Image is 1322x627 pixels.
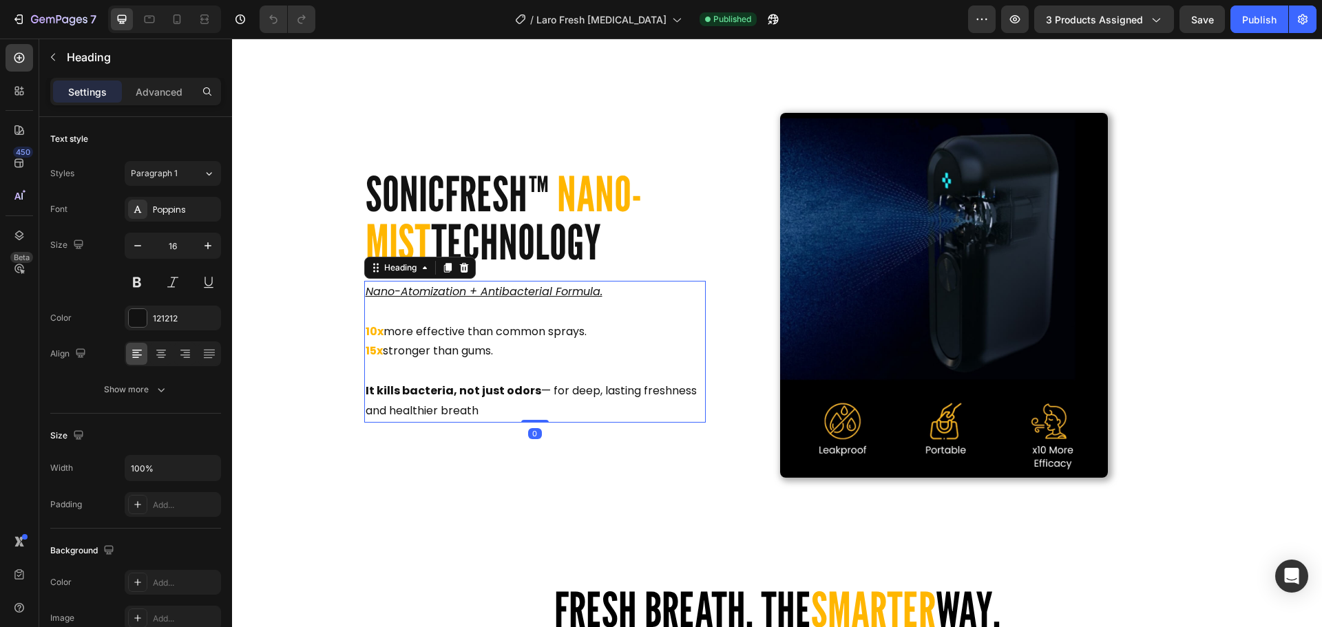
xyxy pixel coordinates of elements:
[50,167,74,180] div: Styles
[1230,6,1288,33] button: Publish
[536,12,667,27] span: Laro Fresh [MEDICAL_DATA]
[136,85,182,99] p: Advanced
[50,612,74,624] div: Image
[149,223,187,235] div: Heading
[151,285,355,301] span: more effective than common sprays.
[67,49,216,65] p: Heading
[134,285,151,301] strong: 10x
[104,383,168,396] div: Show more
[153,577,218,589] div: Add...
[50,133,88,145] div: Text style
[134,344,465,380] span: — for deep, lasting freshness and healthier breath
[90,11,96,28] p: 7
[134,126,317,184] span: SONICFRESH™
[50,427,87,445] div: Size
[134,304,151,320] strong: 15x
[134,344,309,360] strong: It kills bacteria, not just odors
[296,390,310,401] div: 0
[1034,6,1174,33] button: 3 products assigned
[260,6,315,33] div: Undo/Redo
[153,499,218,511] div: Add...
[10,252,33,263] div: Beta
[50,236,87,255] div: Size
[713,13,751,25] span: Published
[50,377,221,402] button: Show more
[6,6,103,33] button: 7
[68,85,107,99] p: Settings
[125,456,220,480] input: Auto
[50,462,73,474] div: Width
[704,542,768,599] span: WAY.
[134,126,410,232] span: NANO-MIST
[232,39,1322,627] iframe: Design area
[50,542,117,560] div: Background
[153,312,218,325] div: 121212
[125,161,221,186] button: Paragraph 1
[1275,560,1308,593] div: Open Intercom Messenger
[1242,12,1277,27] div: Publish
[50,203,67,215] div: Font
[199,174,369,232] span: TECHNOLOGY
[579,542,704,599] span: SMARTER
[153,613,218,625] div: Add...
[153,204,218,216] div: Poppins
[151,304,261,320] span: stronger than gums.
[50,576,72,588] div: Color
[1046,12,1143,27] span: 3 products assigned
[13,147,33,158] div: 450
[530,12,534,27] span: /
[1179,6,1225,33] button: Save
[548,74,877,439] img: gempages_567414619656684453-b9bd4dd1-87d7-4c69-a0ae-823cd697b6da.jpg
[50,345,89,363] div: Align
[322,542,579,599] span: FRESH BREATH. THE
[1191,14,1214,25] span: Save
[134,245,370,261] u: Nano-Atomization + Antibacterial Formula.
[50,312,72,324] div: Color
[50,498,82,511] div: Padding
[131,167,178,180] span: Paragraph 1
